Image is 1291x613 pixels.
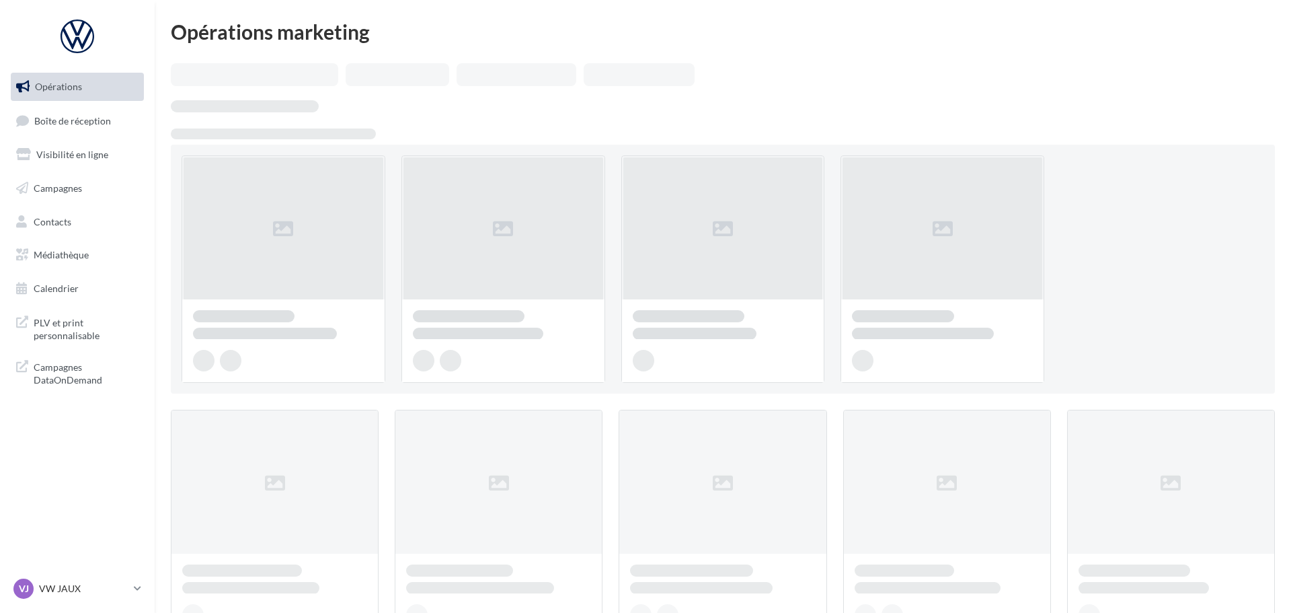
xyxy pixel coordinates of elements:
[39,582,128,596] p: VW JAUX
[19,582,29,596] span: VJ
[34,182,82,194] span: Campagnes
[8,275,147,303] a: Calendrier
[34,358,139,387] span: Campagnes DataOnDemand
[34,114,111,126] span: Boîte de réception
[34,249,89,260] span: Médiathèque
[8,353,147,392] a: Campagnes DataOnDemand
[35,81,82,92] span: Opérations
[8,241,147,269] a: Médiathèque
[8,106,147,135] a: Boîte de réception
[11,576,144,602] a: VJ VW JAUX
[8,73,147,101] a: Opérations
[8,174,147,203] a: Campagnes
[171,22,1275,42] div: Opérations marketing
[8,308,147,348] a: PLV et print personnalisable
[8,208,147,236] a: Contacts
[34,215,71,227] span: Contacts
[8,141,147,169] a: Visibilité en ligne
[34,283,79,294] span: Calendrier
[34,314,139,342] span: PLV et print personnalisable
[36,149,108,160] span: Visibilité en ligne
